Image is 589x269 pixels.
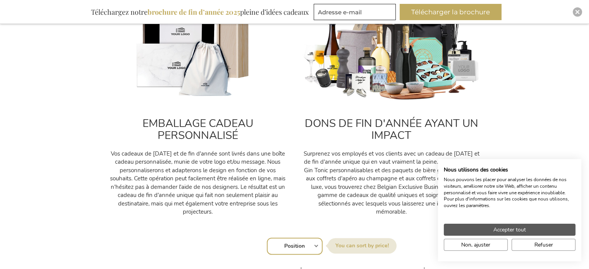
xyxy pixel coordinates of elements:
[493,226,526,234] span: Accepter tout
[444,224,575,236] button: Accepter tous les cookies
[444,239,508,251] button: Ajustez les préférences de cookie
[575,10,580,14] img: Close
[314,4,396,20] input: Adresse e-mail
[148,7,240,17] b: brochure de fin d’année 2025
[444,166,575,173] h2: Nous utilisons des cookies
[400,4,501,20] button: Télécharger la brochure
[88,4,312,20] div: Téléchargez notre pleine d’idées cadeaux
[314,4,398,22] form: marketing offers and promotions
[461,241,490,249] span: Non, ajuster
[512,239,575,251] button: Refuser tous les cookies
[573,7,582,17] div: Close
[302,150,481,216] p: Surprenez vos employés et vos clients avec un cadeau de [DATE] et de fin d'année unique qui en va...
[109,118,287,142] h2: EMBALLAGE CADEAU PERSONNALISÉ
[534,241,553,249] span: Refuser
[302,118,481,142] h2: DONS DE FIN D'ANNÉE AYANT UN IMPACT
[109,150,287,216] p: Vos cadeaux de [DATE] et de fin d'année sont livrés dans une boîte cadeau personnalisée, munie de...
[328,238,397,254] label: [GEOGRAPHIC_DATA] par
[444,176,575,209] p: Nous pouvons les placer pour analyser les données de nos visiteurs, améliorer notre site Web, aff...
